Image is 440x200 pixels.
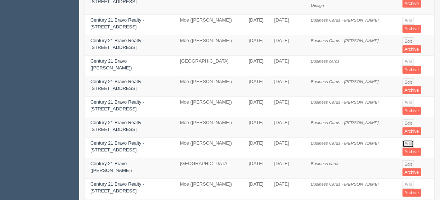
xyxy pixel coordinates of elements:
[269,56,306,76] td: [DATE]
[311,120,379,125] i: Business Cards - [PERSON_NAME]
[269,76,306,97] td: [DATE]
[175,179,243,199] td: Moe ([PERSON_NAME])
[269,138,306,158] td: [DATE]
[311,38,379,43] i: Business Cards - [PERSON_NAME]
[243,15,269,35] td: [DATE]
[311,79,379,84] i: Business Cards - [PERSON_NAME]
[243,179,269,199] td: [DATE]
[311,161,340,166] i: Business cards
[243,138,269,158] td: [DATE]
[269,35,306,56] td: [DATE]
[90,38,144,50] a: Century 21 Bravo Realty - [STREET_ADDRESS]
[175,35,243,56] td: Moe ([PERSON_NAME])
[90,17,144,29] a: Century 21 Bravo Realty - [STREET_ADDRESS]
[403,140,414,148] a: Edit
[269,179,306,199] td: [DATE]
[403,127,421,135] a: Archive
[90,161,132,173] a: Century 21 Bravo ([PERSON_NAME])
[403,99,414,107] a: Edit
[175,15,243,35] td: Moe ([PERSON_NAME])
[403,168,421,176] a: Archive
[175,56,243,76] td: [GEOGRAPHIC_DATA]
[403,107,421,115] a: Archive
[175,138,243,158] td: Moe ([PERSON_NAME])
[403,78,414,86] a: Edit
[403,189,421,197] a: Archive
[269,158,306,179] td: [DATE]
[175,117,243,138] td: Moe ([PERSON_NAME])
[403,25,421,33] a: Archive
[90,140,144,153] a: Century 21 Bravo Realty - [STREET_ADDRESS]
[311,3,324,8] i: Design
[243,97,269,117] td: [DATE]
[90,79,144,91] a: Century 21 Bravo Realty - [STREET_ADDRESS]
[90,120,144,132] a: Century 21 Bravo Realty - [STREET_ADDRESS]
[243,76,269,97] td: [DATE]
[403,181,414,189] a: Edit
[90,58,132,71] a: Century 21 Bravo ([PERSON_NAME])
[403,66,421,74] a: Archive
[403,86,421,94] a: Archive
[403,148,421,156] a: Archive
[311,18,379,22] i: Business Cards - [PERSON_NAME]
[90,181,144,194] a: Century 21 Bravo Realty - [STREET_ADDRESS]
[243,117,269,138] td: [DATE]
[403,45,421,53] a: Archive
[403,160,414,168] a: Edit
[403,37,414,45] a: Edit
[175,76,243,97] td: Moe ([PERSON_NAME])
[311,59,340,63] i: Business cards
[311,141,379,145] i: Business Cards - [PERSON_NAME]
[243,56,269,76] td: [DATE]
[269,117,306,138] td: [DATE]
[403,119,414,127] a: Edit
[403,17,414,25] a: Edit
[269,97,306,117] td: [DATE]
[311,182,379,186] i: Business Cards - [PERSON_NAME]
[90,99,144,112] a: Century 21 Bravo Realty - [STREET_ADDRESS]
[175,158,243,179] td: [GEOGRAPHIC_DATA]
[269,15,306,35] td: [DATE]
[311,100,379,104] i: Business Cards - [PERSON_NAME]
[175,97,243,117] td: Moe ([PERSON_NAME])
[243,35,269,56] td: [DATE]
[243,158,269,179] td: [DATE]
[403,58,414,66] a: Edit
